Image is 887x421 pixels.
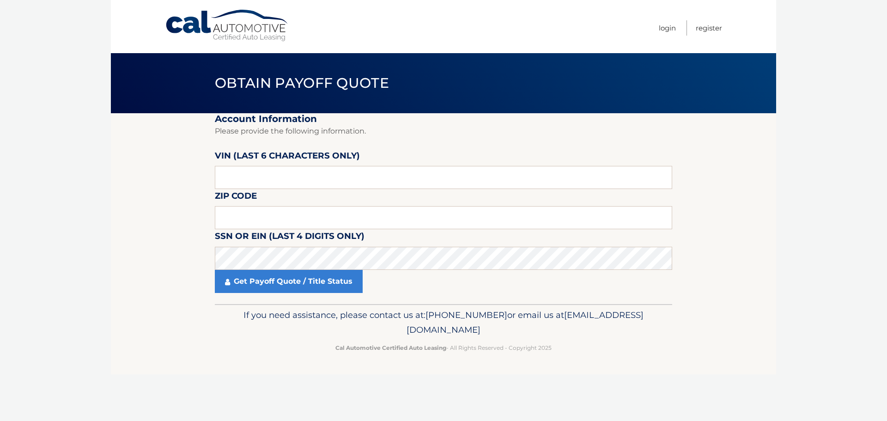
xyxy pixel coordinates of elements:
p: - All Rights Reserved - Copyright 2025 [221,343,666,353]
label: VIN (last 6 characters only) [215,149,360,166]
a: Login [659,20,676,36]
label: Zip Code [215,189,257,206]
strong: Cal Automotive Certified Auto Leasing [335,344,446,351]
p: Please provide the following information. [215,125,672,138]
a: Register [696,20,722,36]
span: Obtain Payoff Quote [215,74,389,92]
p: If you need assistance, please contact us at: or email us at [221,308,666,337]
a: Get Payoff Quote / Title Status [215,270,363,293]
a: Cal Automotive [165,9,290,42]
span: [PHONE_NUMBER] [425,310,507,320]
label: SSN or EIN (last 4 digits only) [215,229,365,246]
h2: Account Information [215,113,672,125]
